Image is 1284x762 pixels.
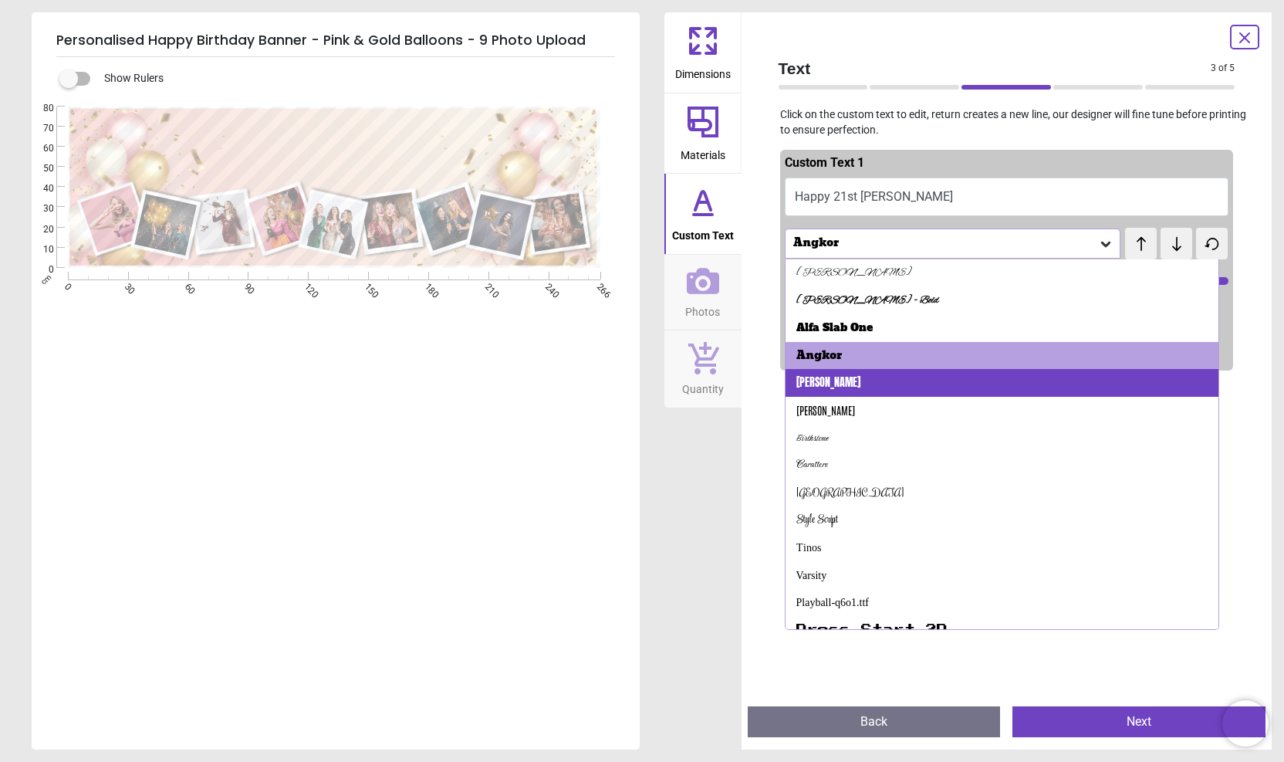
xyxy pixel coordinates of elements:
div: [PERSON_NAME] [796,403,855,418]
button: Dimensions [664,12,742,93]
div: Birthstone [796,431,829,446]
button: Happy 21st [PERSON_NAME] [785,178,1229,216]
button: Photos [664,255,742,330]
span: Text [779,57,1211,80]
span: 3 of 5 [1211,62,1235,75]
button: Quantity [664,330,742,408]
h5: Personalised Happy Birthday Banner - Pink & Gold Balloons - 9 Photo Upload [56,25,615,57]
div: Alfa Slab One [796,320,873,336]
span: 10 [25,243,54,256]
div: Playball-q6o1.ttf [796,595,870,611]
div: Style Script [796,513,838,528]
div: Varsity [796,568,827,584]
button: Next [1012,706,1265,737]
div: [PERSON_NAME] - Bold [796,293,939,309]
div: Carattere [796,458,828,473]
span: Quantity [682,374,724,398]
span: 60 [25,142,54,155]
iframe: Brevo live chat [1222,700,1269,747]
span: 50 [25,162,54,175]
div: Angkor [792,237,1099,250]
div: [PERSON_NAME] [796,266,912,281]
div: [PERSON_NAME] [796,375,860,391]
button: Materials [664,93,742,174]
span: 30 [25,202,54,215]
span: 80 [25,102,54,115]
p: Click on the custom text to edit, return creates a new line, our designer will fine tune before p... [766,107,1248,137]
div: [GEOGRAPHIC_DATA] [796,486,904,501]
span: 70 [25,122,54,135]
span: Dimensions [675,59,731,83]
div: Tinos [796,540,821,556]
span: 20 [25,223,54,236]
span: Materials [681,141,725,164]
span: Custom Text 1 [785,155,864,170]
span: Custom Text [672,221,734,244]
div: Show Rulers [69,69,640,88]
button: Custom Text [664,174,742,254]
button: Back [748,706,1001,737]
span: 0 [25,263,54,276]
span: Photos [685,297,720,320]
div: Press Start 2P [796,623,948,638]
div: Angkor [796,348,842,364]
span: 40 [25,182,54,195]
